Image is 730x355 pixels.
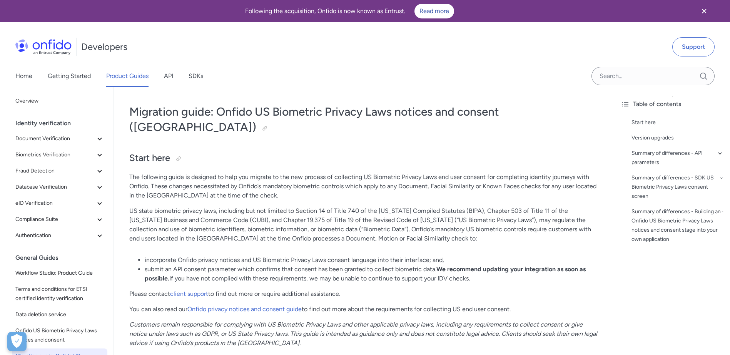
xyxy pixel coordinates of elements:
a: Home [15,65,32,87]
span: Database Verification [15,182,95,192]
span: Onfido US Biometric Privacy Laws notices and consent [15,326,104,345]
span: Compliance Suite [15,215,95,224]
button: eID Verification [12,196,107,211]
a: SDKs [189,65,203,87]
svg: Close banner [700,7,709,16]
span: Terms and conditions for ETSI certified identity verification [15,285,104,303]
button: Close banner [690,2,718,21]
strong: We recommend updating your integration as soon as possible. [145,265,586,282]
span: Biometrics Verification [15,150,95,159]
a: Getting Started [48,65,91,87]
p: US state biometric privacy laws, including but not limited to Section 14 of Title 740 of the [US_... [129,206,599,243]
a: Terms and conditions for ETSI certified identity verification [12,282,107,306]
a: Start here [631,118,724,127]
a: Workflow Studio: Product Guide [12,265,107,281]
a: Read more [414,4,454,18]
a: Summary of differences - API parameters [631,149,724,167]
div: General Guides [15,250,110,265]
span: Fraud Detection [15,166,95,176]
button: Fraud Detection [12,163,107,179]
a: Summary of differences - SDK US Biometric Privacy Laws consent screen [631,173,724,201]
li: incorporate Onfido privacy notices and US Biometric Privacy Laws consent language into their inte... [145,255,599,265]
h1: Migration guide: Onfido US Biometric Privacy Laws notices and consent ([GEOGRAPHIC_DATA]) [129,104,599,135]
div: Cookie Preferences [7,332,27,351]
a: Version upgrades [631,133,724,143]
img: Onfido Logo [15,39,72,55]
span: Document Verification [15,134,95,143]
button: Document Verification [12,131,107,146]
li: submit an API consent parameter which confirms that consent has been granted to collect biometric... [145,265,599,283]
a: Onfido US Biometric Privacy Laws notices and consent [12,323,107,348]
h1: Developers [81,41,127,53]
a: Support [672,37,715,56]
a: Onfido privacy notices and consent guide [187,305,302,313]
p: You can also read our to find out more about the requirements for collecting US end user consent. [129,305,599,314]
a: Summary of differences - Building an Onfido US Biometric Privacy Laws notices and consent stage i... [631,207,724,244]
span: Workflow Studio: Product Guide [15,269,104,278]
span: Authentication [15,231,95,240]
em: Customers remain responsible for complying with US Biometric Privacy Laws and other applicable pr... [129,321,597,347]
span: Data deletion service [15,310,104,319]
div: Identity verification [15,116,110,131]
input: Onfido search input field [591,67,715,85]
div: Following the acquisition, Onfido is now known as Entrust. [9,4,690,18]
span: Overview [15,96,104,106]
a: client support [170,290,208,297]
button: Open Preferences [7,332,27,351]
button: Compliance Suite [12,212,107,227]
button: Authentication [12,228,107,243]
a: Data deletion service [12,307,107,322]
button: Database Verification [12,179,107,195]
div: Table of contents [621,100,724,109]
p: The following guide is designed to help you migrate to the new process of collecting US Biometric... [129,173,599,200]
p: Please contact to find out more or require additional assistance. [129,289,599,299]
button: Biometrics Verification [12,147,107,163]
h2: Start here [129,152,599,165]
a: API [164,65,173,87]
span: eID Verification [15,199,95,208]
a: Product Guides [106,65,149,87]
a: Overview [12,93,107,109]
